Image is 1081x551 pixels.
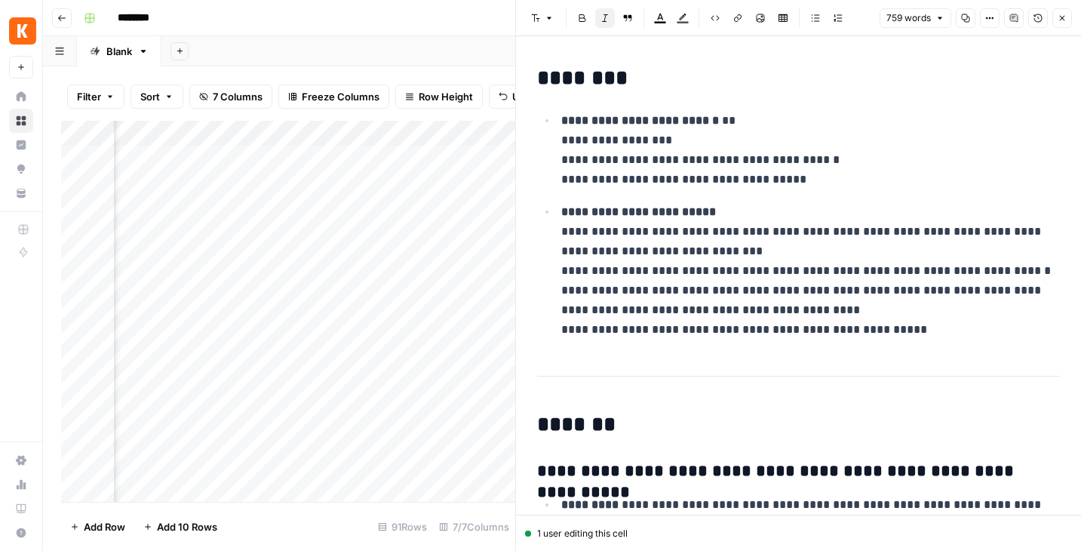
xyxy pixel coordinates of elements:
[433,515,515,539] div: 7/7 Columns
[302,89,379,104] span: Freeze Columns
[131,85,183,109] button: Sort
[213,89,263,104] span: 7 Columns
[9,17,36,45] img: Kayak Logo
[395,85,483,109] button: Row Height
[134,515,226,539] button: Add 10 Rows
[278,85,389,109] button: Freeze Columns
[189,85,272,109] button: 7 Columns
[886,11,931,25] span: 759 words
[9,521,33,545] button: Help + Support
[9,109,33,133] a: Browse
[419,89,473,104] span: Row Height
[9,448,33,473] a: Settings
[372,515,433,539] div: 91 Rows
[77,89,101,104] span: Filter
[77,36,161,66] a: Blank
[157,519,217,534] span: Add 10 Rows
[106,44,132,59] div: Blank
[9,12,33,50] button: Workspace: Kayak
[9,181,33,205] a: Your Data
[61,515,134,539] button: Add Row
[9,133,33,157] a: Insights
[140,89,160,104] span: Sort
[9,473,33,497] a: Usage
[9,497,33,521] a: Learning Hub
[84,519,125,534] span: Add Row
[67,85,124,109] button: Filter
[9,85,33,109] a: Home
[489,85,548,109] button: Undo
[525,527,1072,540] div: 1 user editing this cell
[880,8,951,28] button: 759 words
[9,157,33,181] a: Opportunities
